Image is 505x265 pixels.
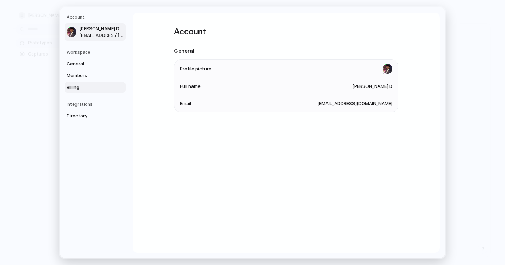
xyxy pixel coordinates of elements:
[67,84,112,91] span: Billing
[174,25,398,38] h1: Account
[79,25,124,32] span: [PERSON_NAME] D
[67,60,112,67] span: General
[67,49,126,55] h5: Workspace
[180,65,211,72] span: Profile picture
[67,14,126,20] h5: Account
[180,100,191,107] span: Email
[180,83,201,90] span: Full name
[65,23,126,41] a: [PERSON_NAME] D[EMAIL_ADDRESS][DOMAIN_NAME]
[67,101,126,108] h5: Integrations
[65,70,126,81] a: Members
[67,72,112,79] span: Members
[67,112,112,119] span: Directory
[352,83,392,90] span: [PERSON_NAME] D
[65,82,126,93] a: Billing
[79,32,124,38] span: [EMAIL_ADDRESS][DOMAIN_NAME]
[65,110,126,122] a: Directory
[317,100,392,107] span: [EMAIL_ADDRESS][DOMAIN_NAME]
[65,58,126,69] a: General
[174,47,398,55] h2: General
